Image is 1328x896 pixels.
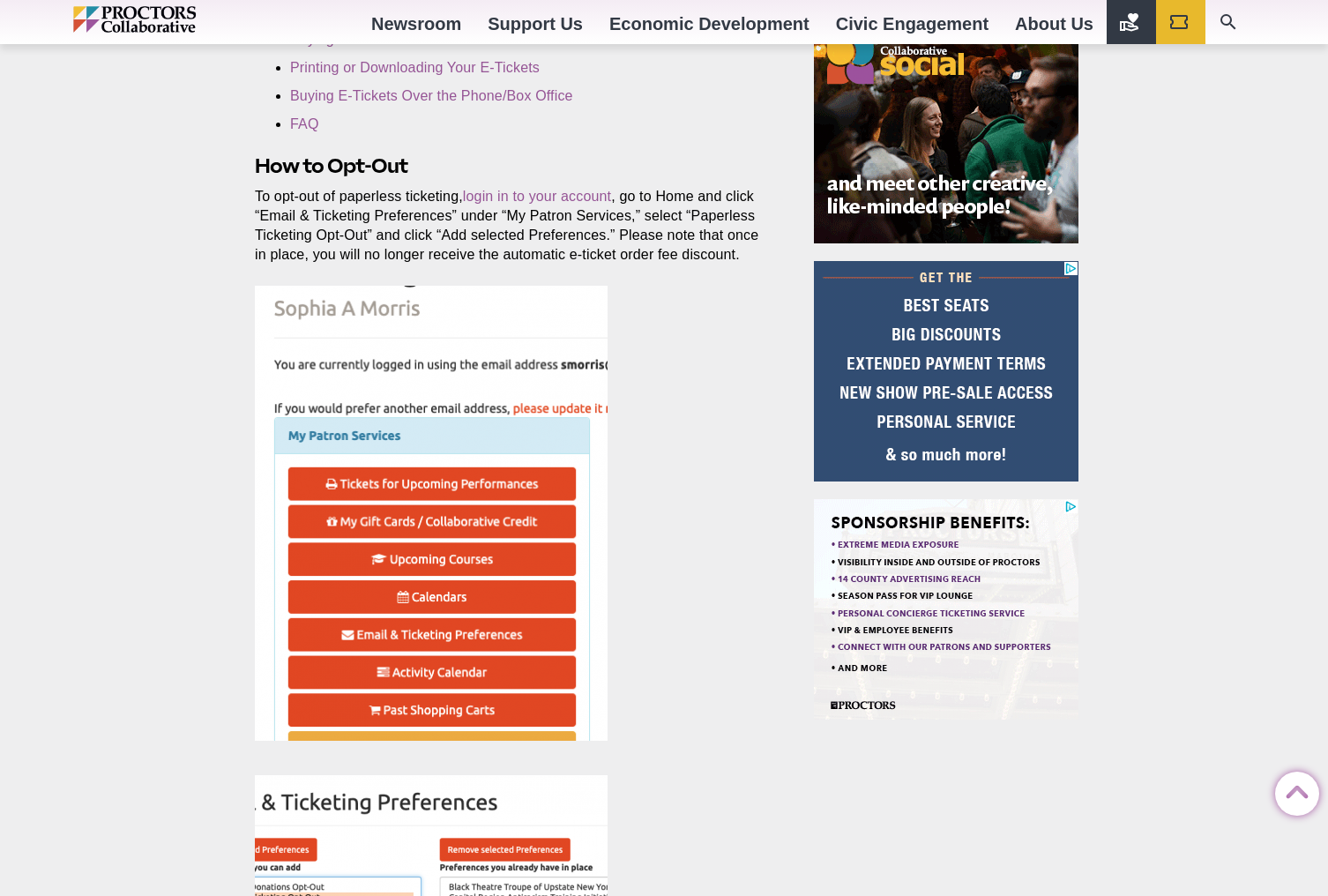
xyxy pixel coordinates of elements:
a: FAQ [290,116,319,131]
img: Proctors logo [73,6,272,33]
a: Back to Top [1275,773,1310,808]
p: To opt-out of paperless ticketing, , go to Home and click “Email & Ticketing Preferences” under “... [255,187,773,265]
a: login in to your account [463,189,611,204]
iframe: Advertisement [814,23,1078,243]
iframe: Advertisement [814,499,1078,720]
a: Printing or Downloading Your E-Tickets [290,60,540,75]
iframe: Advertisement [814,261,1078,482]
strong: How to Opt-Out [255,154,407,177]
a: Buying E-Tickets Over the Phone/Box Office [290,88,573,103]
